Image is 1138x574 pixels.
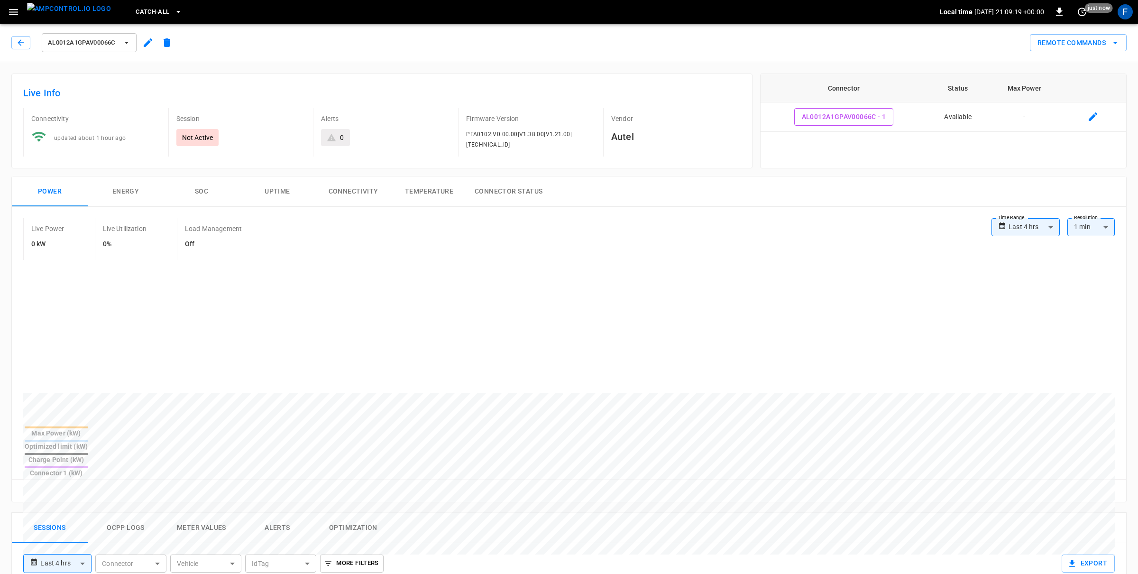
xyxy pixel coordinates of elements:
p: Firmware Version [466,114,596,123]
span: PFA0102|V0.00.00|V1.38.00|V1.21.00|[TECHNICAL_ID] [466,131,572,148]
span: just now [1085,3,1113,13]
h6: 0% [103,239,147,250]
div: remote commands options [1030,34,1127,52]
div: Last 4 hrs [40,555,92,573]
p: Load Management [185,224,242,233]
th: Max Power [989,74,1060,102]
button: Temperature [391,176,467,207]
td: - [989,102,1060,132]
p: Alerts [321,114,450,123]
button: Sessions [12,513,88,543]
button: Ocpp logs [88,513,164,543]
p: Connectivity [31,114,161,123]
p: Live Power [31,224,64,233]
div: 1 min [1067,218,1115,236]
button: Power [12,176,88,207]
table: connector table [761,74,1126,132]
div: profile-icon [1118,4,1133,19]
button: Uptime [239,176,315,207]
th: Connector [761,74,927,102]
p: Local time [940,7,973,17]
h6: Off [185,239,242,250]
div: Last 4 hrs [1009,218,1060,236]
td: Available [927,102,989,132]
h6: Autel [611,129,741,144]
button: Remote Commands [1030,34,1127,52]
button: set refresh interval [1074,4,1090,19]
p: [DATE] 21:09:19 +00:00 [974,7,1044,17]
h6: 0 kW [31,239,64,250]
button: Optimization [315,513,391,543]
button: Connectivity [315,176,391,207]
button: SOC [164,176,239,207]
img: ampcontrol.io logo [27,3,111,15]
label: Time Range [998,214,1025,222]
label: Resolution [1074,214,1098,222]
p: Vendor [611,114,741,123]
span: Catch-all [136,7,169,18]
p: Session [176,114,306,123]
button: Connector Status [467,176,550,207]
p: Live Utilization [103,224,147,233]
button: Meter Values [164,513,239,543]
button: Catch-all [132,3,185,21]
button: Export [1062,555,1115,573]
h6: Live Info [23,85,741,101]
span: AL0012A1GPAV00066C [48,37,118,48]
button: Energy [88,176,164,207]
th: Status [927,74,989,102]
button: AL0012A1GPAV00066C - 1 [794,108,894,126]
span: updated about 1 hour ago [54,135,126,141]
button: AL0012A1GPAV00066C [42,33,137,52]
button: Alerts [239,513,315,543]
div: 0 [340,133,344,142]
p: Not Active [182,133,213,142]
button: More Filters [320,555,383,573]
